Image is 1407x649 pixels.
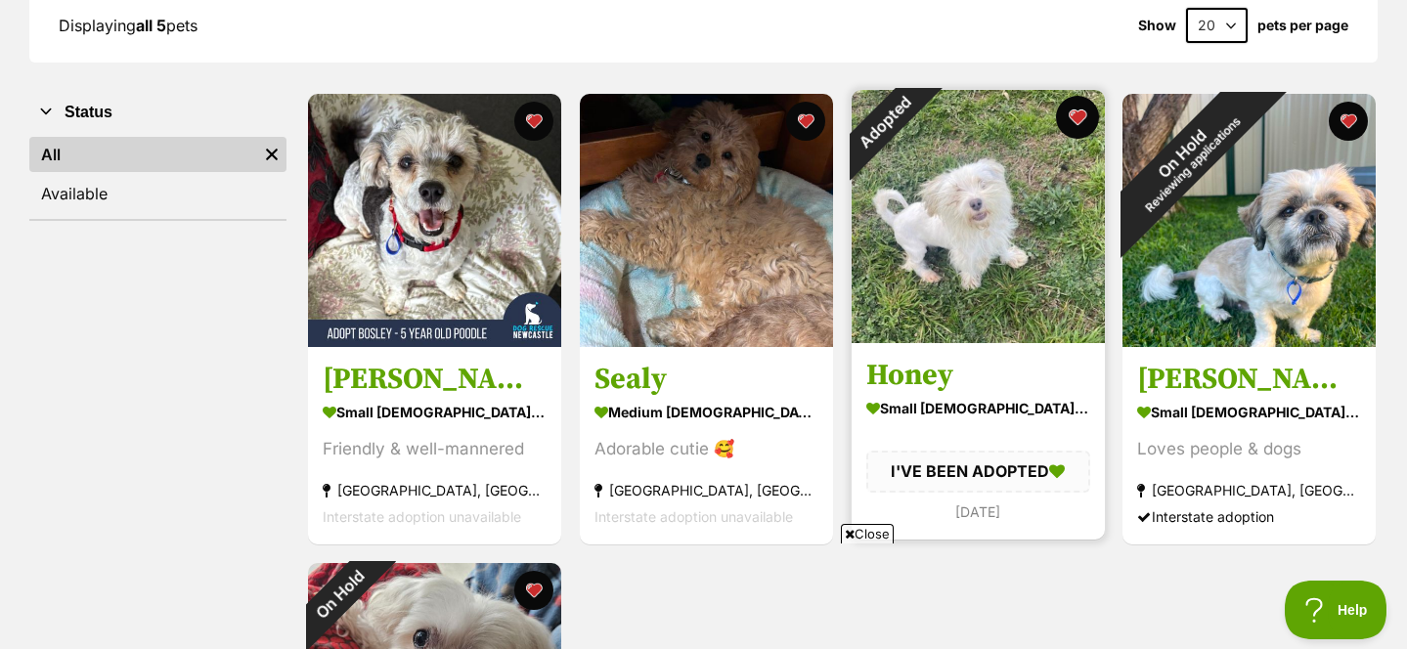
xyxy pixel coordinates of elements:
[1122,331,1376,351] a: On HoldReviewing applications
[308,94,561,347] img: Bosley - 5 Year Old Poodle
[594,477,818,503] div: [GEOGRAPHIC_DATA], [GEOGRAPHIC_DATA]
[136,16,166,35] strong: all 5
[852,327,1105,347] a: Adopted
[825,65,942,181] div: Adopted
[230,551,1178,639] iframe: Advertisement
[323,398,547,426] div: small [DEMOGRAPHIC_DATA] Dog
[1285,581,1387,639] iframe: Help Scout Beacon - Open
[308,346,561,544] a: [PERSON_NAME] - [DEMOGRAPHIC_DATA] Poodle small [DEMOGRAPHIC_DATA] Dog Friendly & well-mannered [...
[1137,477,1361,503] div: [GEOGRAPHIC_DATA], [GEOGRAPHIC_DATA]
[594,436,818,462] div: Adorable cutie 🥰
[323,361,547,398] h3: [PERSON_NAME] - [DEMOGRAPHIC_DATA] Poodle
[866,498,1090,525] div: [DATE]
[852,342,1105,539] a: Honey small [DEMOGRAPHIC_DATA] Dog I'VE BEEN ADOPTED [DATE] favourite
[59,16,198,35] span: Displaying pets
[323,477,547,503] div: [GEOGRAPHIC_DATA], [GEOGRAPHIC_DATA]
[580,94,833,347] img: Sealy
[514,102,553,141] button: favourite
[1079,51,1296,267] div: On Hold
[786,102,825,141] button: favourite
[580,346,833,544] a: Sealy medium [DEMOGRAPHIC_DATA] Dog Adorable cutie 🥰 [GEOGRAPHIC_DATA], [GEOGRAPHIC_DATA] Interst...
[29,100,286,125] button: Status
[257,137,286,172] a: Remove filter
[1055,96,1098,139] button: favourite
[866,451,1090,492] div: I'VE BEEN ADOPTED
[1329,102,1368,141] button: favourite
[1143,114,1244,215] span: Reviewing applications
[594,361,818,398] h3: Sealy
[866,357,1090,394] h3: Honey
[323,508,521,525] span: Interstate adoption unavailable
[1137,361,1361,398] h3: [PERSON_NAME] - [DEMOGRAPHIC_DATA] Maltese X Shih Tzu
[1137,398,1361,426] div: small [DEMOGRAPHIC_DATA] Dog
[29,176,286,211] a: Available
[1138,18,1176,33] span: Show
[841,524,894,543] span: Close
[29,137,257,172] a: All
[594,508,793,525] span: Interstate adoption unavailable
[29,133,286,219] div: Status
[1137,436,1361,462] div: Loves people & dogs
[323,436,547,462] div: Friendly & well-mannered
[1257,18,1348,33] label: pets per page
[594,398,818,426] div: medium [DEMOGRAPHIC_DATA] Dog
[866,394,1090,422] div: small [DEMOGRAPHIC_DATA] Dog
[1122,346,1376,544] a: [PERSON_NAME] - [DEMOGRAPHIC_DATA] Maltese X Shih Tzu small [DEMOGRAPHIC_DATA] Dog Loves people &...
[1137,503,1361,530] div: Interstate adoption
[852,90,1105,343] img: Honey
